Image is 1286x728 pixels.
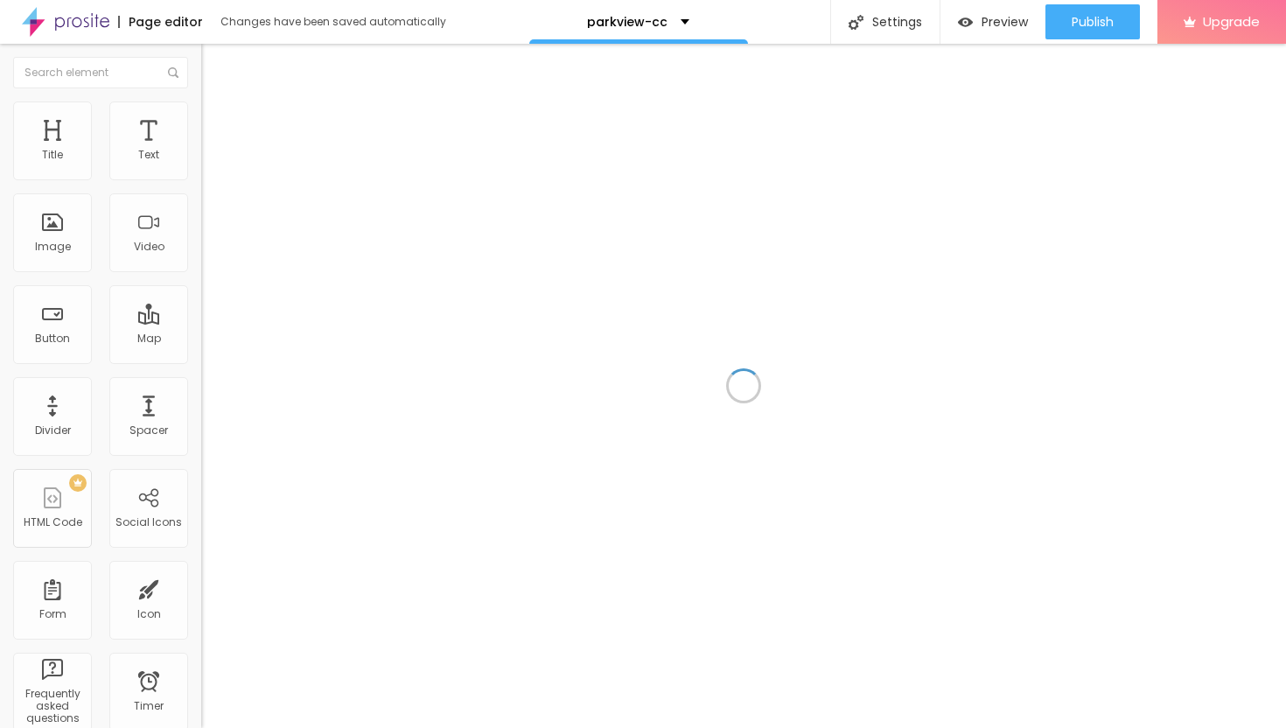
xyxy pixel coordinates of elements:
span: Upgrade [1203,14,1260,29]
p: parkview-cc [587,16,667,28]
img: Icone [168,67,178,78]
div: Video [134,241,164,253]
div: Form [39,608,66,620]
input: Search element [13,57,188,88]
div: Text [138,149,159,161]
div: Spacer [129,424,168,437]
div: Icon [137,608,161,620]
div: Button [35,332,70,345]
span: Publish [1072,15,1114,29]
div: Timer [134,700,164,712]
span: Preview [982,15,1028,29]
div: Divider [35,424,71,437]
button: Publish [1045,4,1140,39]
div: Frequently asked questions [17,688,87,725]
div: Social Icons [115,516,182,528]
div: Map [137,332,161,345]
div: Image [35,241,71,253]
div: Changes have been saved automatically [220,17,446,27]
img: view-1.svg [958,15,973,30]
img: Icone [849,15,863,30]
button: Preview [940,4,1045,39]
div: Page editor [118,16,203,28]
div: Title [42,149,63,161]
div: HTML Code [24,516,82,528]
